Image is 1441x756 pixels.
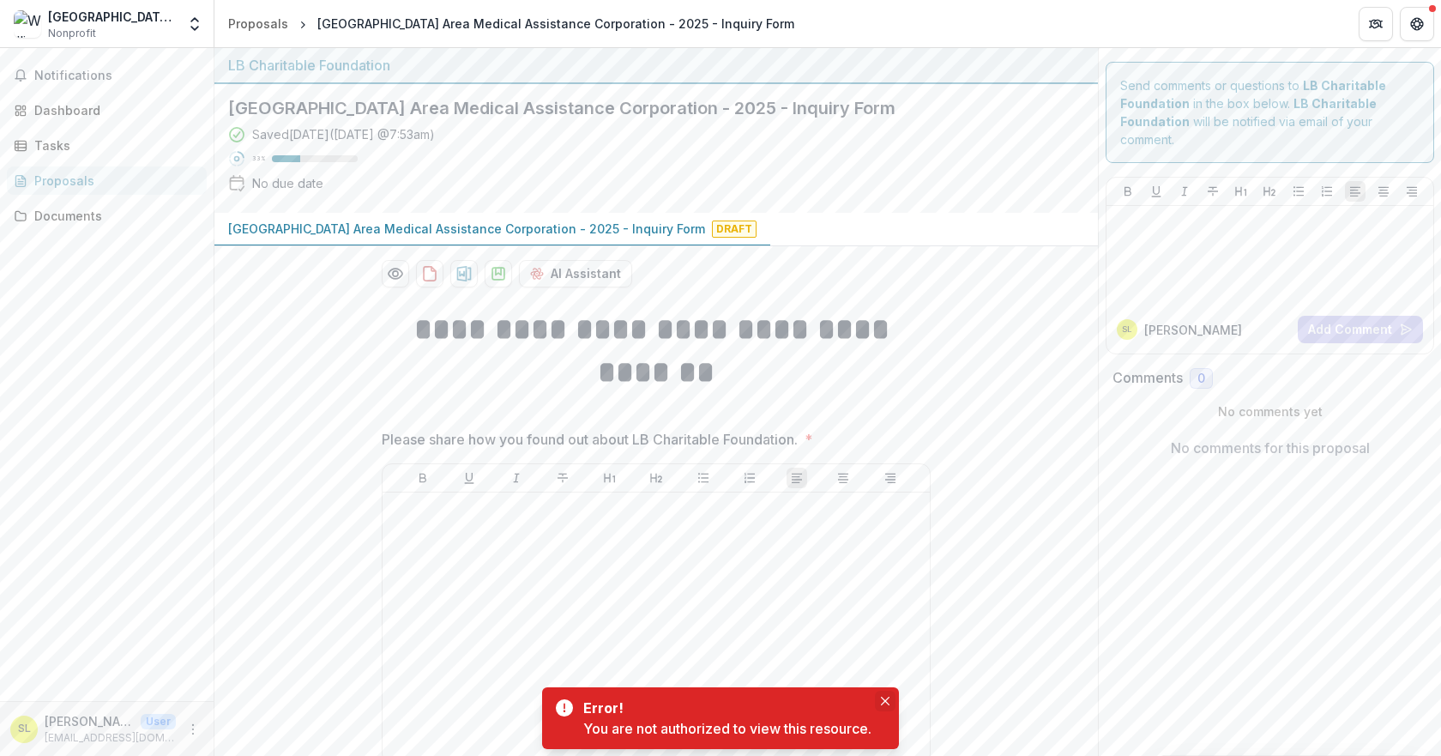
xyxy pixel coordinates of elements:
div: Error! [583,698,865,718]
p: User [141,714,176,729]
button: Preview 7e1e23c7-2084-431c-a122-f1d98a7ba235-0.pdf [382,260,409,287]
span: Notifications [34,69,200,83]
p: [PERSON_NAME] [45,712,134,730]
button: Bold [413,468,433,488]
div: LB Charitable Foundation [228,55,1084,76]
div: Send comments or questions to in the box below. will be notified via email of your comment. [1106,62,1434,163]
button: Align Right [880,468,901,488]
button: Align Left [1345,181,1366,202]
span: Draft [712,221,757,238]
button: Heading 1 [600,468,620,488]
button: download-proposal [450,260,478,287]
p: No comments for this proposal [1171,438,1370,458]
button: Italicize [1174,181,1195,202]
p: Please share how you found out about LB Charitable Foundation. [382,429,798,450]
a: Tasks [7,131,207,160]
div: Proposals [228,15,288,33]
button: Bold [1118,181,1138,202]
button: Bullet List [693,468,714,488]
button: Underline [1146,181,1167,202]
button: Underline [459,468,479,488]
p: No comments yet [1112,402,1427,420]
img: Williamsburg Area Medical Assistance Corporation [14,10,41,38]
button: More [183,719,203,740]
p: [EMAIL_ADDRESS][DOMAIN_NAME] [45,730,176,746]
button: Close [875,691,895,711]
button: Align Left [787,468,807,488]
button: Align Center [833,468,853,488]
div: Sara Lewis [18,723,31,735]
button: download-proposal [416,260,443,287]
div: Tasks [34,136,193,154]
p: 33 % [252,153,265,165]
button: Open entity switcher [183,7,207,41]
button: Ordered List [1317,181,1337,202]
div: Proposals [34,172,193,190]
span: 0 [1197,372,1205,386]
button: Add Comment [1298,316,1423,343]
h2: [GEOGRAPHIC_DATA] Area Medical Assistance Corporation - 2025 - Inquiry Form [228,98,1057,118]
a: Proposals [221,11,295,36]
button: Align Right [1402,181,1422,202]
a: Proposals [7,166,207,195]
button: Ordered List [739,468,760,488]
button: Partners [1359,7,1393,41]
button: Heading 1 [1231,181,1251,202]
p: [PERSON_NAME] [1144,321,1242,339]
button: Strike [552,468,573,488]
button: Strike [1203,181,1223,202]
button: Notifications [7,62,207,89]
button: Bullet List [1288,181,1309,202]
div: [GEOGRAPHIC_DATA] Area Medical Assistance Corporation [48,8,176,26]
span: Nonprofit [48,26,96,41]
button: Italicize [506,468,527,488]
button: Align Center [1373,181,1394,202]
div: [GEOGRAPHIC_DATA] Area Medical Assistance Corporation - 2025 - Inquiry Form [317,15,794,33]
button: download-proposal [485,260,512,287]
button: Heading 2 [1259,181,1280,202]
div: Saved [DATE] ( [DATE] @ 7:53am ) [252,125,435,143]
button: Heading 2 [646,468,666,488]
nav: breadcrumb [221,11,801,36]
h2: Comments [1112,370,1183,386]
div: Sara Lewis [1122,325,1132,334]
div: Dashboard [34,101,193,119]
a: Documents [7,202,207,230]
button: Get Help [1400,7,1434,41]
button: AI Assistant [519,260,632,287]
a: Dashboard [7,96,207,124]
p: [GEOGRAPHIC_DATA] Area Medical Assistance Corporation - 2025 - Inquiry Form [228,220,705,238]
div: No due date [252,174,323,192]
div: Documents [34,207,193,225]
div: You are not authorized to view this resource. [583,718,871,739]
